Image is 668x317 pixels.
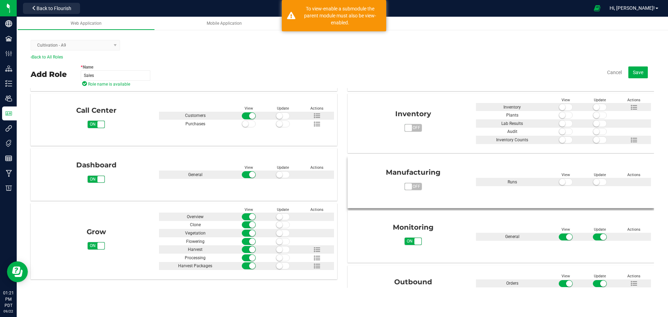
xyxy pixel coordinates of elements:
span: Hi, [PERSON_NAME]! [610,5,655,11]
span: Harvest Packages [178,263,212,268]
span: off [421,238,431,245]
span: View [562,227,570,232]
inline-svg: Company [5,20,12,27]
span: Back to Flourish [37,6,71,11]
inline-svg: Billing [5,185,12,192]
div: To view-enable a submodule the parent module must also be view-enabled. [299,5,381,26]
span: Actions [627,274,641,278]
span: Actions [310,207,324,212]
span: Role name is available [82,81,130,87]
span: Open Ecommerce Menu [589,1,605,15]
span: on [88,121,98,128]
span: Update [277,165,289,170]
span: Monitoring [393,223,434,231]
inline-svg: User Roles [5,110,12,117]
inline-svg: Manufacturing [5,170,12,177]
span: Actions [310,165,324,170]
span: off [104,121,114,128]
span: Dashboard [76,161,117,169]
button: Save [628,66,648,78]
inline-svg: Configuration [5,50,12,57]
p: 09/22 [3,309,14,314]
span: Lab Results [501,121,523,126]
span: Flowering [186,239,205,244]
span: Outbound [394,278,432,286]
span: Clone [190,222,201,227]
span: Orders [506,281,518,286]
button: Cancel [607,69,622,76]
span: off [104,242,114,249]
inline-svg: Inventory [5,80,12,87]
span: Save [633,70,643,75]
span: General [505,234,519,239]
span: Overview [187,214,204,219]
span: Actions [310,106,324,111]
span: Actions [627,173,641,177]
span: Call Center [76,106,117,114]
span: General [188,172,202,177]
p: 01:21 PM PDT [3,290,14,309]
span: View [245,165,253,170]
span: Audit [507,129,517,134]
inline-svg: Facilities [5,35,12,42]
span: Update [277,106,289,111]
span: Vegetation [185,231,206,236]
span: Grow [87,228,106,236]
iframe: Resource center [7,261,28,282]
span: on [88,242,98,249]
span: Inventory [503,105,521,110]
span: Web Application [71,21,102,26]
span: Customers [185,113,206,118]
span: Actions [627,98,641,102]
a: Back to All Roles [31,55,63,60]
inline-svg: Tags [5,140,12,147]
span: off [104,176,114,183]
inline-svg: Distribution [5,65,12,72]
span: Update [594,227,606,232]
label: Name [81,64,99,70]
span: Inventory Counts [496,137,528,142]
div: Add Role [31,69,67,80]
span: off [412,124,422,132]
span: Processing [185,255,206,260]
span: View [245,106,253,111]
span: Update [594,274,606,278]
span: Mobile Application [207,21,242,26]
span: Harvest [188,247,202,252]
inline-svg: Users [5,95,12,102]
span: on [88,176,98,183]
span: on [405,238,415,245]
span: Manufacturing [386,168,440,176]
span: View [245,207,253,212]
span: Inventory [395,110,431,118]
inline-svg: Integrations [5,125,12,132]
span: View [562,274,570,278]
span: View [562,98,570,102]
inline-svg: Reports [5,155,12,162]
span: off [412,183,422,190]
span: Purchases [185,121,205,126]
span: Runs [508,180,517,184]
span: Update [277,207,289,212]
span: View [562,173,570,177]
span: Update [594,173,606,177]
span: Update [594,98,606,102]
span: Plants [506,113,518,118]
button: Back to Flourish [23,3,80,14]
span: Actions [627,227,641,232]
